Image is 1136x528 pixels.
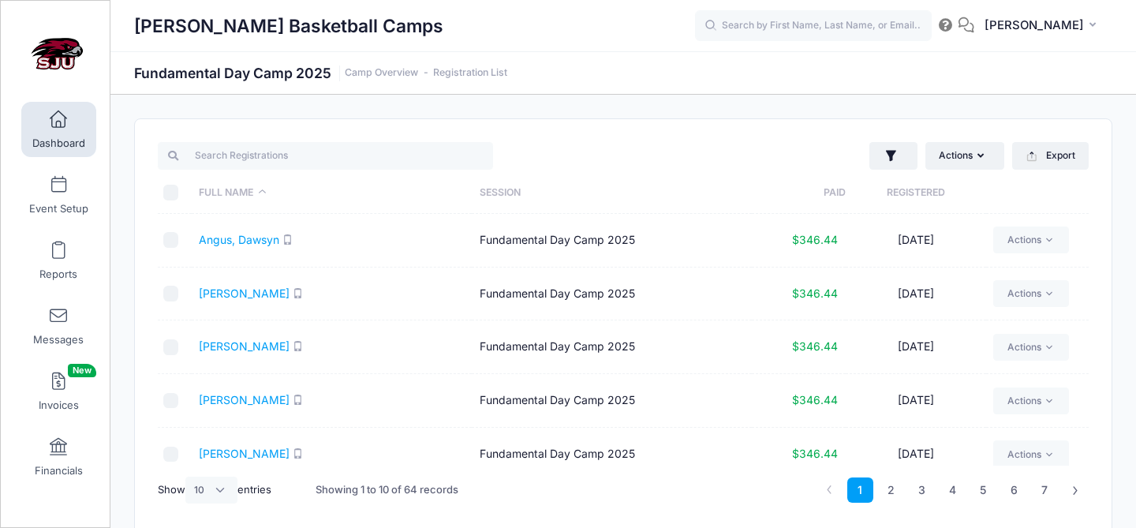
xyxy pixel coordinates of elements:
[345,67,418,79] a: Camp Overview
[1,17,111,92] a: Cindy Griffin Basketball Camps
[158,142,493,169] input: Search Registrations
[32,137,85,150] span: Dashboard
[940,477,966,504] a: 4
[472,214,752,268] td: Fundamental Day Camp 2025
[316,472,458,508] div: Showing 1 to 10 of 64 records
[199,233,279,246] a: Angus, Dawsyn
[878,477,904,504] a: 2
[993,334,1068,361] a: Actions
[792,286,838,300] span: $346.44
[134,65,507,81] h1: Fundamental Day Camp 2025
[846,374,986,428] td: [DATE]
[792,233,838,246] span: $346.44
[293,288,303,298] i: SMS enabled
[472,172,752,214] th: Session: activate to sort column ascending
[29,202,88,215] span: Event Setup
[199,339,290,353] a: [PERSON_NAME]
[39,399,79,412] span: Invoices
[185,477,237,504] select: Showentries
[192,172,472,214] th: Full Name: activate to sort column descending
[846,428,986,481] td: [DATE]
[792,393,838,406] span: $346.44
[472,268,752,321] td: Fundamental Day Camp 2025
[293,448,303,459] i: SMS enabled
[993,280,1068,307] a: Actions
[35,464,83,477] span: Financials
[472,320,752,374] td: Fundamental Day Camp 2025
[21,364,96,419] a: InvoicesNew
[846,268,986,321] td: [DATE]
[21,233,96,288] a: Reports
[293,341,303,351] i: SMS enabled
[846,320,986,374] td: [DATE]
[33,333,84,346] span: Messages
[993,388,1068,414] a: Actions
[282,234,293,245] i: SMS enabled
[1032,477,1058,504] a: 7
[21,102,96,157] a: Dashboard
[792,447,838,460] span: $346.44
[199,393,290,406] a: [PERSON_NAME]
[21,167,96,223] a: Event Setup
[752,172,845,214] th: Paid: activate to sort column ascending
[1001,477,1027,504] a: 6
[1012,142,1089,169] button: Export
[199,286,290,300] a: [PERSON_NAME]
[993,227,1068,253] a: Actions
[695,10,932,42] input: Search by First Name, Last Name, or Email...
[472,428,752,481] td: Fundamental Day Camp 2025
[199,447,290,460] a: [PERSON_NAME]
[925,142,1004,169] button: Actions
[792,339,838,353] span: $346.44
[21,429,96,485] a: Financials
[472,374,752,428] td: Fundamental Day Camp 2025
[134,8,443,44] h1: [PERSON_NAME] Basketball Camps
[433,67,507,79] a: Registration List
[21,298,96,354] a: Messages
[993,440,1068,467] a: Actions
[27,24,86,84] img: Cindy Griffin Basketball Camps
[970,477,996,504] a: 5
[846,172,986,214] th: Registered: activate to sort column ascending
[909,477,935,504] a: 3
[847,477,873,504] a: 1
[974,8,1112,44] button: [PERSON_NAME]
[293,395,303,405] i: SMS enabled
[68,364,96,377] span: New
[985,17,1084,34] span: [PERSON_NAME]
[39,268,77,281] span: Reports
[846,214,986,268] td: [DATE]
[158,477,271,504] label: Show entries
